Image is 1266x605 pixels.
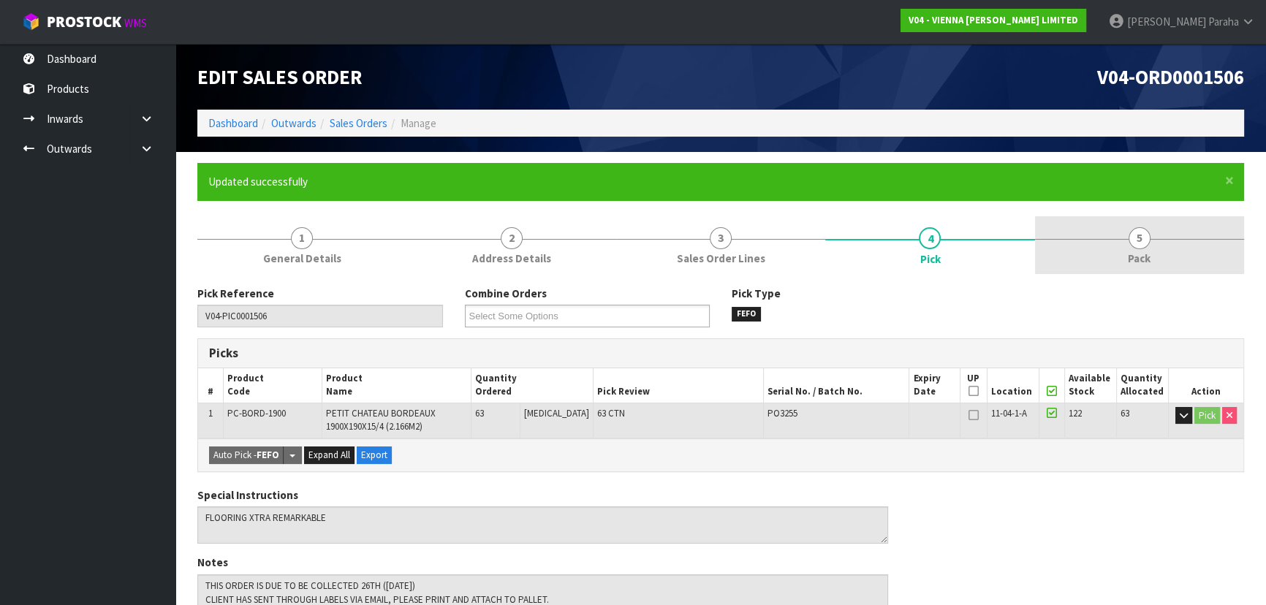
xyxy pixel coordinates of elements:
[223,368,322,403] th: Product Code
[1169,368,1243,403] th: Action
[330,116,387,130] a: Sales Orders
[1064,368,1116,403] th: Available Stock
[901,9,1086,32] a: V04 - VIENNA [PERSON_NAME] LIMITED
[209,446,284,464] button: Auto Pick -FEFO
[920,251,940,267] span: Pick
[124,16,147,30] small: WMS
[257,449,279,461] strong: FEFO
[919,227,941,249] span: 4
[1208,15,1239,28] span: Paraha
[1127,15,1206,28] span: [PERSON_NAME]
[357,446,392,464] button: Export
[271,116,316,130] a: Outwards
[326,407,436,433] span: PETIT CHATEAU BORDEAUX 1900X190X15/4 (2.166M2)
[22,12,40,31] img: cube-alt.png
[1225,170,1234,191] span: ×
[960,368,987,403] th: UP
[987,368,1039,403] th: Location
[47,12,121,31] span: ProStock
[197,487,298,503] label: Special Instructions
[1116,368,1168,403] th: Quantity Allocated
[475,407,484,419] span: 63
[1129,227,1151,249] span: 5
[597,407,625,419] span: 63 CTN
[308,449,350,461] span: Expand All
[763,368,909,403] th: Serial No. / Batch No.
[208,407,213,419] span: 1
[732,286,781,301] label: Pick Type
[1069,407,1082,419] span: 122
[208,175,308,189] span: Updated successfully
[304,446,355,464] button: Expand All
[1128,251,1151,266] span: Pack
[732,307,761,321] span: FEFO
[909,14,1078,26] strong: V04 - VIENNA [PERSON_NAME] LIMITED
[991,407,1027,419] span: 11-04-1-A
[197,286,274,301] label: Pick Reference
[593,368,763,403] th: Pick Review
[197,64,362,89] span: Edit Sales Order
[208,116,258,130] a: Dashboard
[197,555,228,570] label: Notes
[198,368,223,403] th: #
[524,407,589,419] span: [MEDICAL_DATA]
[767,407,797,419] span: PO3255
[209,346,710,360] h3: Picks
[227,407,286,419] span: PC-BORD-1900
[501,227,523,249] span: 2
[471,368,593,403] th: Quantity Ordered
[465,286,547,301] label: Combine Orders
[291,227,313,249] span: 1
[263,251,341,266] span: General Details
[909,368,960,403] th: Expiry Date
[1121,407,1129,419] span: 63
[1097,64,1244,89] span: V04-ORD0001506
[677,251,765,266] span: Sales Order Lines
[322,368,471,403] th: Product Name
[401,116,436,130] span: Manage
[710,227,732,249] span: 3
[472,251,551,266] span: Address Details
[1194,407,1220,425] button: Pick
